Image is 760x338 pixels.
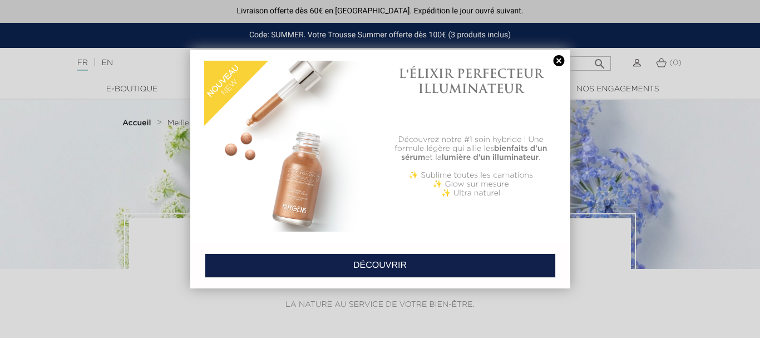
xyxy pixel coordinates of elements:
[386,180,556,189] p: ✨ Glow sur mesure
[386,171,556,180] p: ✨ Sublime toutes les carnations
[205,253,556,278] a: DÉCOUVRIR
[386,135,556,162] p: Découvrez notre #1 soin hybride ! Une formule légère qui allie les et la .
[401,145,547,161] b: bienfaits d'un sérum
[442,154,539,161] b: lumière d'un illuminateur
[386,66,556,96] h1: L'ÉLIXIR PERFECTEUR ILLUMINATEUR
[386,189,556,198] p: ✨ Ultra naturel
